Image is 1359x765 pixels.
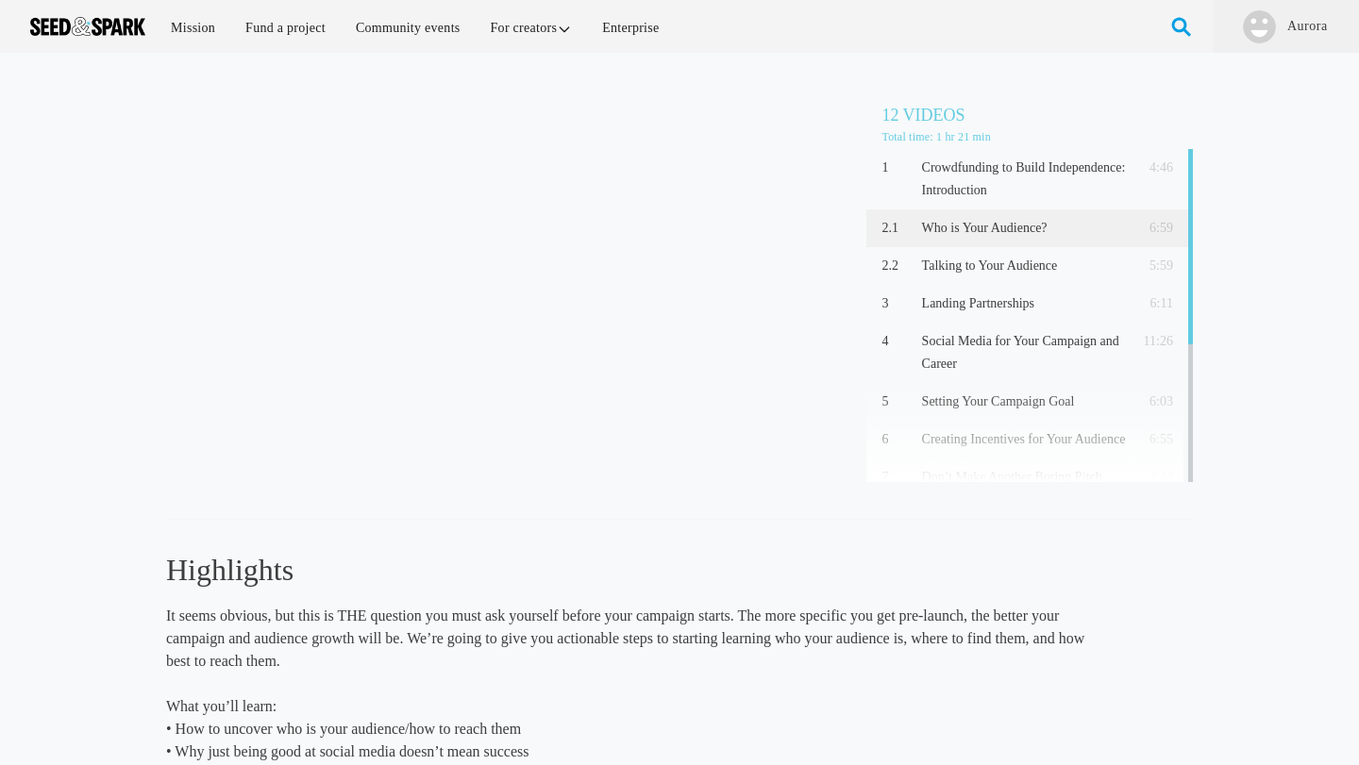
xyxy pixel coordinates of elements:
[881,128,1193,145] p: Total time: 1 hr 21 min
[1133,292,1172,315] p: 6:11
[1243,10,1276,43] img: user.png
[881,330,914,353] p: 4
[922,255,1127,277] p: Talking to Your Audience
[1133,428,1172,451] p: 6:55
[232,8,339,48] a: Fund a project
[1133,391,1172,413] p: 6:03
[881,428,914,451] p: 6
[881,102,1193,128] h5: 12 Videos
[589,8,672,48] a: Enterprise
[166,550,1090,590] h3: Highlights
[922,391,1127,413] p: Setting Your Campaign Goal
[1133,217,1172,240] p: 6:59
[166,698,277,714] span: What you’ll learn:
[881,255,914,277] p: 2.2
[922,217,1127,240] p: Who is Your Audience?
[922,428,1127,451] p: Creating Incentives for Your Audience
[922,157,1127,202] p: Crowdfunding to Build Independence: Introduction
[1286,17,1329,36] a: Aurora
[166,605,1090,673] p: It seems obvious, but this is THE question you must ask yourself before your campaign starts. The...
[881,391,914,413] p: 5
[1133,466,1172,489] p: 4:44
[1133,255,1172,277] p: 5:59
[922,330,1127,375] p: Social Media for Your Campaign and Career
[881,292,914,315] p: 3
[922,292,1127,315] p: Landing Partnerships
[881,217,914,240] p: 2.1
[158,8,228,48] a: Mission
[30,17,145,36] img: Seed amp; Spark
[478,8,586,48] a: For creators
[922,466,1127,511] p: Don’t Make Another Boring Pitch Video.
[881,157,914,179] p: 1
[1133,330,1172,353] p: 11:26
[343,8,474,48] a: Community events
[1133,157,1172,179] p: 4:46
[881,466,914,489] p: 7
